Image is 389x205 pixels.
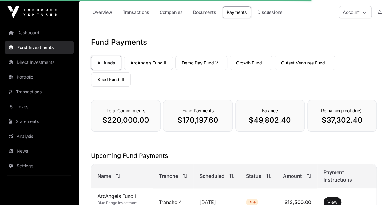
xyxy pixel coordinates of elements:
span: Balance [262,108,278,113]
a: Growth Fund II [230,56,272,70]
span: Payment Instructions [324,169,370,183]
a: Direct Investments [5,55,74,69]
a: Settings [5,159,74,173]
span: Remaining (not due): [321,108,363,113]
span: Due [248,200,256,205]
a: Demo Day Fund VII [175,56,227,70]
button: Account [339,6,372,18]
a: Companies [156,6,187,18]
a: Transactions [5,85,74,99]
span: Tranche [159,172,178,180]
span: Name [97,172,111,180]
span: Total Commitments [106,108,145,113]
a: Invest [5,100,74,113]
span: Fund Payments [182,108,213,113]
a: Fund Investments [5,41,74,54]
p: $220,000.00 [97,115,154,125]
a: News [5,144,74,158]
a: Transactions [119,6,153,18]
span: Scheduled [200,172,224,180]
a: Portfolio [5,70,74,84]
a: ArcAngels Fund II [124,56,173,70]
a: Payments [223,6,251,18]
p: $170,197.60 [169,115,226,125]
p: $37,302.40 [314,115,370,125]
a: Seed Fund III [91,72,131,87]
a: All funds [91,56,121,70]
a: Documents [189,6,220,18]
a: Overview [89,6,116,18]
p: $49,802.40 [242,115,298,125]
a: Analysis [5,129,74,143]
a: Discussions [253,6,287,18]
a: Dashboard [5,26,74,39]
a: Statements [5,115,74,128]
span: Status [246,172,261,180]
iframe: Chat Widget [358,175,389,205]
h1: Fund Payments [91,37,377,47]
span: Amount [283,172,302,180]
a: Outset Ventures Fund II [275,56,335,70]
h2: Upcoming Fund Payments [91,151,377,160]
img: Icehouse Ventures Logo [7,6,57,18]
